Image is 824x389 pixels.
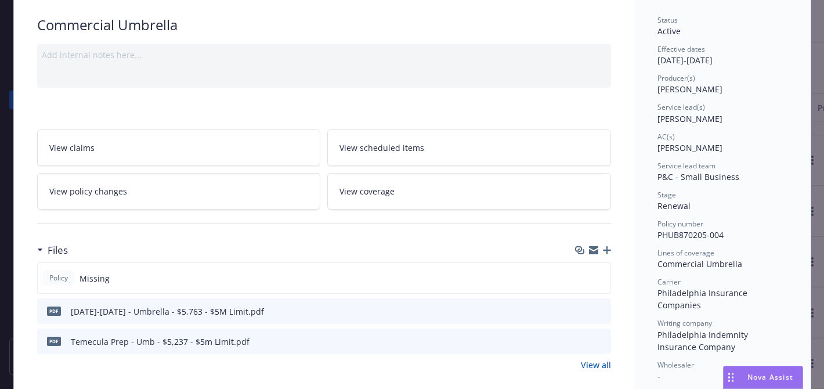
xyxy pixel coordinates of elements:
[657,277,681,287] span: Carrier
[49,185,127,197] span: View policy changes
[37,243,68,258] div: Files
[42,49,606,61] div: Add internal notes here...
[327,129,611,166] a: View scheduled items
[657,44,787,66] div: [DATE] - [DATE]
[657,258,742,269] span: Commercial Umbrella
[657,142,722,153] span: [PERSON_NAME]
[577,336,587,348] button: download file
[657,190,676,200] span: Stage
[657,161,715,171] span: Service lead team
[37,15,611,35] div: Commercial Umbrella
[724,366,738,388] div: Drag to move
[657,248,714,258] span: Lines of coverage
[657,219,703,229] span: Policy number
[723,366,803,389] button: Nova Assist
[339,185,395,197] span: View coverage
[79,272,110,284] span: Missing
[657,200,691,211] span: Renewal
[657,132,675,142] span: AC(s)
[657,73,695,83] span: Producer(s)
[657,84,722,95] span: [PERSON_NAME]
[657,113,722,124] span: [PERSON_NAME]
[577,305,587,318] button: download file
[657,229,724,240] span: PHUB870205-004
[657,15,678,25] span: Status
[657,26,681,37] span: Active
[657,44,705,54] span: Effective dates
[657,171,739,182] span: P&C - Small Business
[327,173,611,210] a: View coverage
[657,318,712,328] span: Writing company
[47,307,61,315] span: pdf
[596,336,606,348] button: preview file
[37,129,321,166] a: View claims
[596,305,606,318] button: preview file
[47,273,70,283] span: Policy
[657,360,694,370] span: Wholesaler
[71,336,250,348] div: Temecula Prep - Umb - $5,237 - $5m Limit.pdf
[657,370,660,381] span: -
[37,173,321,210] a: View policy changes
[657,102,705,112] span: Service lead(s)
[657,329,750,352] span: Philadelphia Indemnity Insurance Company
[71,305,264,318] div: [DATE]-[DATE] - Umbrella - $5,763 - $5M Limit.pdf
[47,337,61,345] span: pdf
[581,359,611,371] a: View all
[339,142,424,154] span: View scheduled items
[657,287,750,311] span: Philadelphia Insurance Companies
[48,243,68,258] h3: Files
[747,372,793,382] span: Nova Assist
[49,142,95,154] span: View claims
